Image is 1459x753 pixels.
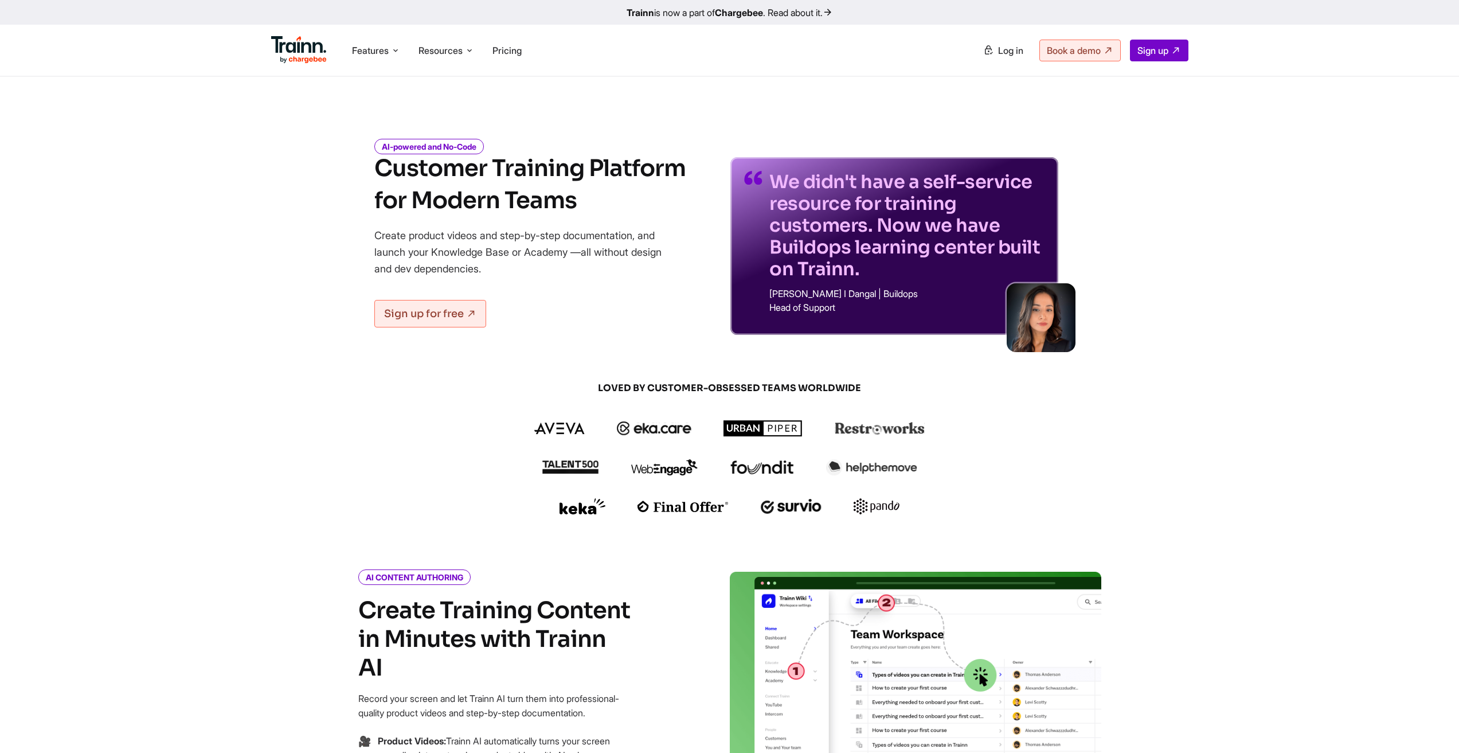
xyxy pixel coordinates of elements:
[352,44,389,57] span: Features
[1130,40,1188,61] a: Sign up
[835,422,925,435] img: restroworks logo
[976,40,1030,61] a: Log in
[374,227,678,277] p: Create product videos and step-by-step documentation, and launch your Knowledge Base or Academy —...
[271,36,327,64] img: Trainn Logo
[761,499,822,514] img: survio logo
[769,171,1045,280] p: We didn't have a self-service resource for training customers. Now we have Buildops learning cent...
[374,300,486,327] a: Sign up for free
[730,461,794,474] img: foundit logo
[492,45,522,56] a: Pricing
[637,501,729,512] img: finaloffer logo
[358,596,633,682] h4: Create Training Content in Minutes with Trainn AI
[715,7,763,18] b: Chargebee
[744,171,762,185] img: quotes-purple.41a7099.svg
[534,423,585,434] img: aveva logo
[998,45,1023,56] span: Log in
[418,44,463,57] span: Resources
[617,422,691,435] img: ekacare logo
[1137,45,1168,56] span: Sign up
[1047,45,1101,56] span: Book a demo
[358,569,471,585] i: AI CONTENT AUTHORING
[1007,283,1075,352] img: sabina-buildops.d2e8138.png
[769,303,1045,312] p: Head of Support
[374,153,686,217] h1: Customer Training Platform for Modern Teams
[455,382,1005,395] span: LOVED BY CUSTOMER-OBSESSED TEAMS WORLDWIDE
[378,735,446,747] b: Product Videos:
[542,460,599,474] img: talent500 logo
[374,139,484,154] i: AI-powered and No-Code
[854,498,899,514] img: pando logo
[560,498,605,514] img: keka logo
[826,459,917,475] img: helpthemove logo
[631,459,698,475] img: webengage logo
[627,7,654,18] b: Trainn
[358,692,633,720] p: Record your screen and let Trainn AI turn them into professional-quality product videos and step-...
[723,420,803,436] img: urbanpiper logo
[769,289,1045,298] p: [PERSON_NAME] I Dangal | Buildops
[1039,40,1121,61] a: Book a demo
